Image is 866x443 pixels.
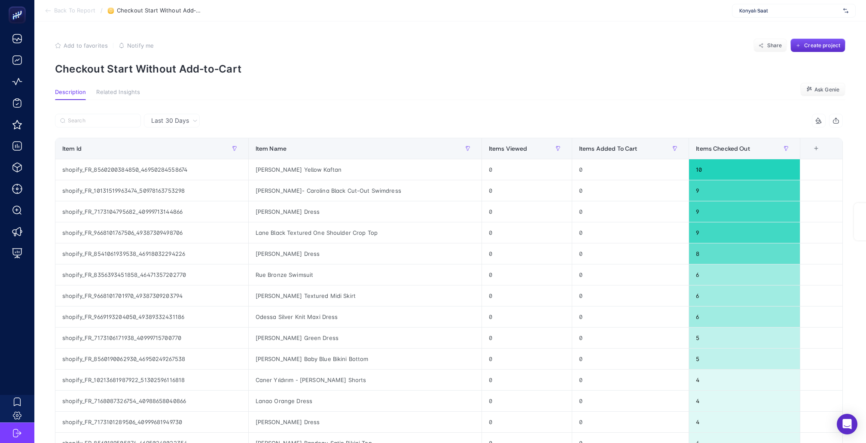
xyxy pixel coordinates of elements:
[689,243,800,264] div: 8
[814,86,839,93] span: Ask Genie
[808,145,824,152] div: +
[572,222,689,243] div: 0
[55,264,248,285] div: shopify_FR_8356393451858_46471357202770
[249,370,482,390] div: Caner Yıldırım - [PERSON_NAME] Shorts
[572,412,689,432] div: 0
[249,412,482,432] div: [PERSON_NAME] Dress
[572,349,689,369] div: 0
[249,180,482,201] div: [PERSON_NAME]- Carolina Black Cut-Out Swimdress
[689,370,800,390] div: 4
[55,306,248,327] div: shopify_FR_9669193204050_49389332431186
[572,201,689,222] div: 0
[96,89,140,100] button: Related Insights
[55,391,248,411] div: shopify_FR_7168087326754_40988658040866
[572,306,689,327] div: 0
[689,391,800,411] div: 4
[489,145,528,152] span: Items Viewed
[689,306,800,327] div: 6
[64,42,108,49] span: Add to favorites
[96,89,140,96] span: Related Insights
[843,6,848,15] img: svg%3e
[689,412,800,432] div: 4
[572,370,689,390] div: 0
[837,414,857,434] div: Open Intercom Messenger
[689,159,800,180] div: 10
[249,306,482,327] div: Odessa Silver Knit Maxi Dress
[55,42,108,49] button: Add to favorites
[482,159,572,180] div: 0
[151,116,189,125] span: Last 30 Days
[55,89,86,100] button: Description
[482,201,572,222] div: 0
[482,180,572,201] div: 0
[249,243,482,264] div: [PERSON_NAME] Dress
[482,306,572,327] div: 0
[55,180,248,201] div: shopify_FR_10131519963474_50978163753298
[249,222,482,243] div: Lane Black Textured One Shoulder Crop Top
[55,285,248,306] div: shopify_FR_9668101701970_49387309203794
[101,7,103,14] span: /
[572,285,689,306] div: 0
[55,201,248,222] div: shopify_FR_7173104795682_40999713144866
[249,349,482,369] div: [PERSON_NAME] Baby Blue Bikini Bottom
[117,7,203,14] span: Checkout Start Without Add‑to‑Cart
[482,412,572,432] div: 0
[689,180,800,201] div: 9
[790,39,845,52] button: Create project
[689,349,800,369] div: 5
[807,145,814,164] div: 5 items selected
[579,145,637,152] span: Items Added To Cart
[55,412,248,432] div: shopify_FR_7173101289506_40999681949730
[55,63,845,75] p: Checkout Start Without Add‑to‑Cart
[55,328,248,348] div: shopify_FR_7173106171938_40999715700770
[55,349,248,369] div: shopify_FR_8560190062930_46950249267538
[55,222,248,243] div: shopify_FR_9668101767506_49387309498706
[54,7,95,14] span: Back To Report
[249,328,482,348] div: [PERSON_NAME] Green Dress
[55,89,86,96] span: Description
[249,159,482,180] div: [PERSON_NAME] Yellow Kaftan
[572,243,689,264] div: 0
[689,201,800,222] div: 9
[689,264,800,285] div: 6
[767,42,782,49] span: Share
[55,159,248,180] div: shopify_FR_8560200384850_46950284558674
[689,285,800,306] div: 6
[804,42,840,49] span: Create project
[753,39,787,52] button: Share
[689,222,800,243] div: 9
[68,118,136,124] input: Search
[689,328,800,348] div: 5
[119,42,154,49] button: Notify me
[55,370,248,390] div: shopify_FR_10213681987922_51302596116818
[482,391,572,411] div: 0
[249,285,482,306] div: [PERSON_NAME] Textured Midi Skirt
[127,42,154,49] span: Notify me
[572,391,689,411] div: 0
[249,391,482,411] div: Lanao Orange Dress
[482,264,572,285] div: 0
[572,159,689,180] div: 0
[572,180,689,201] div: 0
[572,264,689,285] div: 0
[249,264,482,285] div: Rue Bronze Swimsuit
[482,370,572,390] div: 0
[696,145,750,152] span: Items Checked Out
[256,145,287,152] span: Item Name
[739,7,840,14] span: Konyalı Saat
[55,243,248,264] div: shopify_FR_8541061939538_46918032294226
[482,285,572,306] div: 0
[482,243,572,264] div: 0
[482,222,572,243] div: 0
[249,201,482,222] div: [PERSON_NAME] Dress
[800,83,845,97] button: Ask Genie
[482,349,572,369] div: 0
[62,145,82,152] span: Item Id
[572,328,689,348] div: 0
[482,328,572,348] div: 0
